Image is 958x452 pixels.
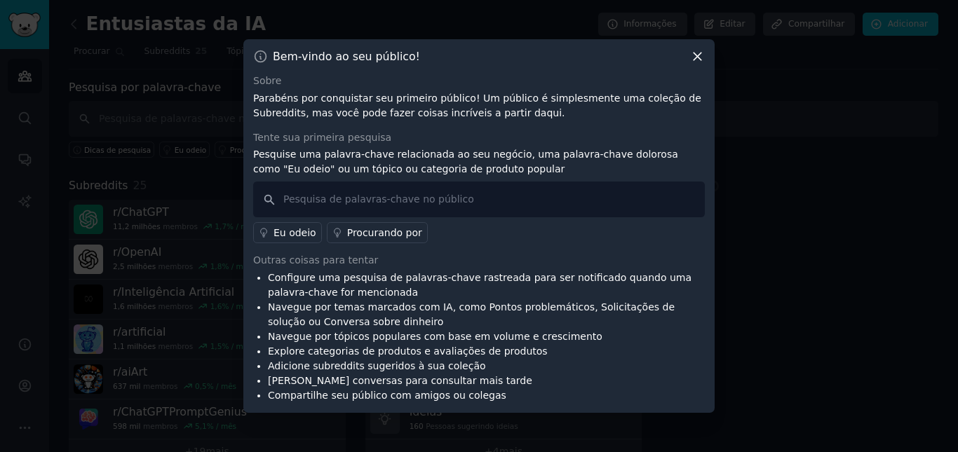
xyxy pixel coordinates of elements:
[253,132,391,143] font: Tente sua primeira pesquisa
[253,182,705,217] input: Pesquisa de palavras-chave no público
[268,272,691,298] font: Configure uma pesquisa de palavras-chave rastreada para ser notificado quando uma palavra-chave f...
[268,360,486,371] font: Adicione subreddits sugeridos à sua coleção
[268,375,532,386] font: [PERSON_NAME] conversas para consultar mais tarde
[347,227,422,238] font: Procurando por
[253,222,322,243] a: Eu odeio
[273,50,420,63] font: Bem-vindo ao seu público!
[253,75,281,86] font: Sobre
[253,254,378,266] font: Outras coisas para tentar
[268,345,548,357] font: Explore categorias de produtos e avaliações de produtos
[253,149,678,174] font: Pesquise uma palavra-chave relacionada ao seu negócio, uma palavra-chave dolorosa como "Eu odeio"...
[274,227,316,238] font: Eu odeio
[327,222,428,243] a: Procurando por
[268,331,602,342] font: Navegue por tópicos populares com base em volume e crescimento
[253,93,701,118] font: Parabéns por conquistar seu primeiro público! Um público é simplesmente uma coleção de Subreddits...
[268,390,506,401] font: Compartilhe seu público com amigos ou colegas
[268,301,675,327] font: Navegue por temas marcados com IA, como Pontos problemáticos, Solicitações de solução ou Conversa...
